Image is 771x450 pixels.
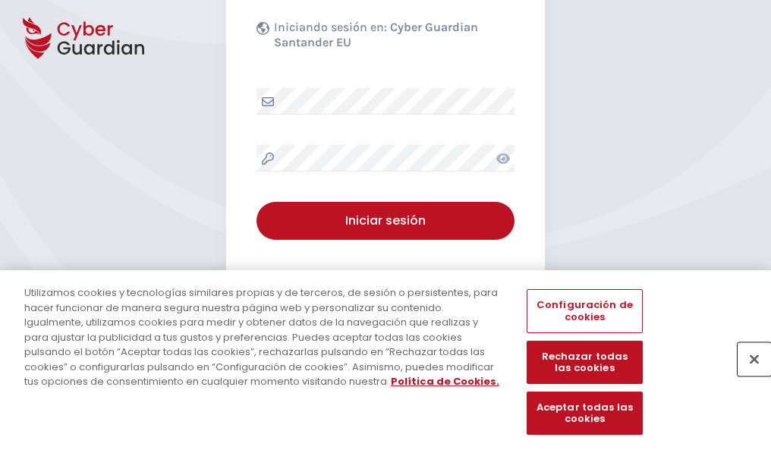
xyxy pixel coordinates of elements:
button: Cerrar [738,342,771,376]
button: Rechazar todas las cookies [527,341,642,384]
a: Más información sobre su privacidad, se abre en una nueva pestaña [391,374,499,389]
div: Utilizamos cookies y tecnologías similares propias y de terceros, de sesión o persistentes, para ... [24,285,504,389]
button: Aceptar todas las cookies [527,392,642,435]
button: Configuración de cookies, Abre el cuadro de diálogo del centro de preferencias. [527,289,642,332]
div: Iniciar sesión [268,212,503,230]
button: Iniciar sesión [256,202,515,240]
